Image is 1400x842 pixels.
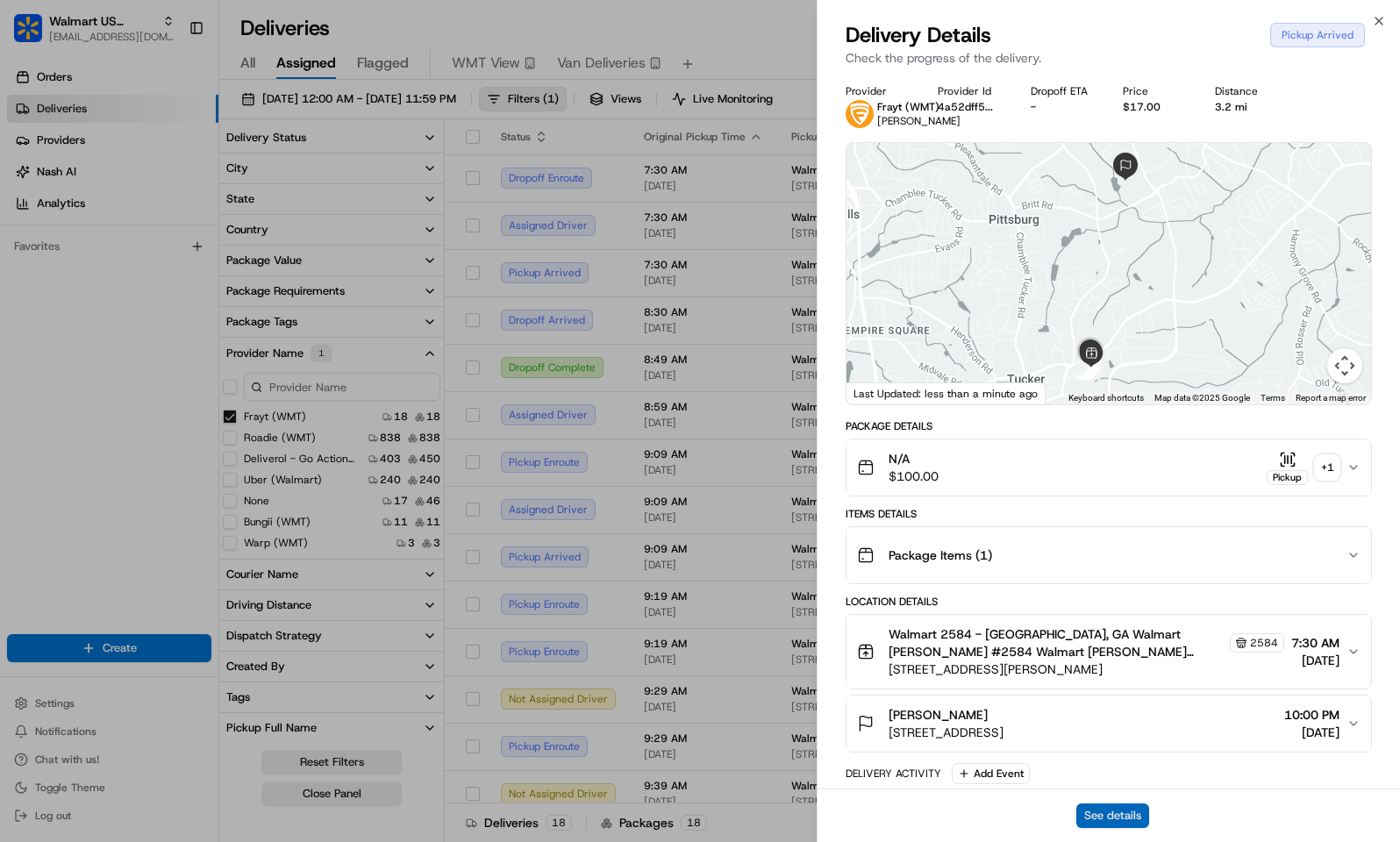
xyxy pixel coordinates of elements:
[846,615,1371,689] button: Walmart 2584 - [GEOGRAPHIC_DATA], GA Walmart [PERSON_NAME] #2584 Walmart [PERSON_NAME] #25842584[...
[846,419,1372,433] div: Package Details
[1284,706,1339,724] span: 10:00 PM
[18,18,53,54] img: Nash
[889,450,939,467] span: N/A
[1267,470,1308,485] div: Pickup
[1291,634,1339,652] span: 7:30 AM
[1250,636,1278,650] span: 2584
[166,255,282,273] span: API Documentation
[877,100,939,114] span: Frayt (WMT)
[1068,392,1144,404] button: Keyboard shortcuts
[846,382,1046,404] div: Last Updated: less than a minute ago
[124,297,212,311] a: Powered byPylon
[889,546,992,564] span: Package Items ( 1 )
[60,168,288,186] div: Start new chat
[35,255,134,273] span: Knowledge Base
[846,595,1372,609] div: Location Details
[846,696,1371,752] button: [PERSON_NAME][STREET_ADDRESS]10:00 PM[DATE]
[1215,100,1279,114] div: 3.2 mi
[1075,360,1094,380] div: 6
[877,114,961,128] span: [PERSON_NAME]
[889,625,1226,660] span: Walmart 2584 - [GEOGRAPHIC_DATA], GA Walmart [PERSON_NAME] #2584 Walmart [PERSON_NAME] #2584
[889,706,988,724] span: [PERSON_NAME]
[1215,84,1279,98] div: Distance
[18,168,49,200] img: 1736555255976-a54dd68f-1ca7-489b-9aae-adbdc363a1c4
[846,49,1372,67] p: Check the progress of the delivery.
[889,660,1284,678] span: [STREET_ADDRESS][PERSON_NAME]
[1123,84,1187,98] div: Price
[938,84,1002,98] div: Provider Id
[1261,393,1285,403] a: Terms
[175,298,212,311] span: Pylon
[1031,84,1095,98] div: Dropoff ETA
[141,248,289,280] a: 💻API Documentation
[1315,455,1339,480] div: + 1
[889,467,939,485] span: $100.00
[846,767,941,781] div: Delivery Activity
[46,114,289,132] input: Clear
[1267,451,1339,485] button: Pickup+1
[1291,652,1339,669] span: [DATE]
[1081,360,1100,380] div: 9
[846,527,1371,583] button: Package Items (1)
[851,382,909,404] img: Google
[148,257,162,271] div: 💻
[60,186,222,200] div: We're available if you need us!
[1284,724,1339,741] span: [DATE]
[851,382,909,404] a: Open this area in Google Maps (opens a new window)
[18,71,319,99] p: Welcome 👋
[18,257,32,271] div: 📗
[1267,451,1308,485] button: Pickup
[1327,348,1362,383] button: Map camera controls
[846,100,874,128] img: frayt-logo.jpeg
[952,763,1030,784] button: Add Event
[1296,393,1366,403] a: Report a map error
[938,100,993,114] button: 4a52dff5...
[846,21,991,49] span: Delivery Details
[298,174,319,195] button: Start new chat
[846,507,1372,521] div: Items Details
[1031,100,1095,114] div: -
[11,248,141,280] a: 📗Knowledge Base
[1154,393,1250,403] span: Map data ©2025 Google
[889,724,1004,741] span: [STREET_ADDRESS]
[1076,803,1149,828] button: See details
[1078,360,1097,380] div: 7
[1123,100,1187,114] div: $17.00
[846,439,1371,496] button: N/A$100.00Pickup+1
[846,84,910,98] div: Provider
